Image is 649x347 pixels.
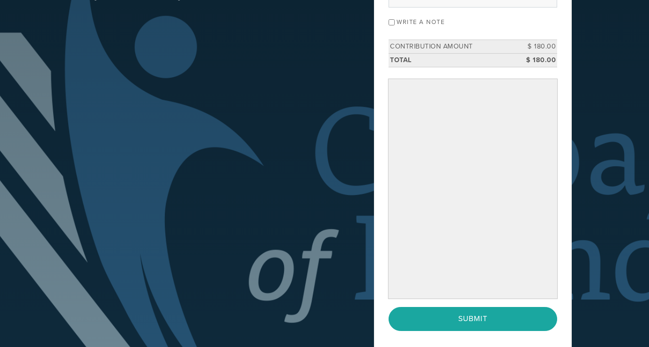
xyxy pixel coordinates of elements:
td: $ 180.00 [515,53,557,67]
input: Submit [389,307,557,331]
td: Total [389,53,515,67]
iframe: To enrich screen reader interactions, please activate Accessibility in Grammarly extension settings [390,81,555,297]
td: $ 180.00 [515,40,557,54]
td: Contribution Amount [389,40,515,54]
label: Write a note [397,18,445,26]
